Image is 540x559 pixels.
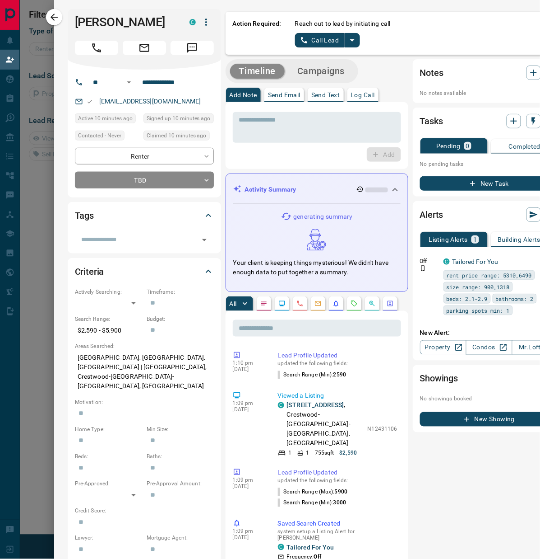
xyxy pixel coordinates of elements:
h2: Showings [420,371,458,386]
p: Lead Profile Updated [278,351,397,361]
p: Add Note [230,92,257,98]
span: 3000 [333,500,346,506]
span: Contacted - Never [78,131,121,140]
p: 1:09 pm [233,477,264,484]
p: Send Text [311,92,340,98]
p: Search Range (Min) : [278,499,346,507]
a: Tailored For You [287,544,334,551]
a: [EMAIL_ADDRESS][DOMAIN_NAME] [99,98,201,105]
a: Tailored For You [452,258,498,265]
div: Renter [75,148,214,164]
p: 1 [473,236,477,243]
p: Pending [436,143,461,149]
span: Active 10 minutes ago [78,114,133,123]
p: updated the following fields: [278,361,397,367]
div: split button [295,33,360,47]
p: Viewed a Listing [278,391,397,401]
p: Search Range (Min) : [278,371,346,379]
span: Signed up 10 minutes ago [147,114,211,123]
span: Message [171,41,214,55]
p: Activity Summary [245,185,296,194]
p: Timeframe: [147,288,214,296]
a: [STREET_ADDRESS] [287,402,344,409]
p: $2,590 - $5,900 [75,323,142,338]
p: Listing Alerts [429,236,468,243]
h2: Notes [420,66,443,80]
p: Areas Searched: [75,343,214,351]
p: Mortgage Agent: [147,534,214,542]
svg: Agent Actions [387,300,394,307]
p: [DATE] [233,535,264,541]
p: Log Call [351,92,375,98]
p: Budget: [147,315,214,323]
p: Motivation: [75,399,214,407]
p: 1:09 pm [233,528,264,535]
svg: Push Notification Only [420,265,426,272]
button: Timeline [230,64,285,79]
p: Lead Profile Updated [278,468,397,478]
div: condos.ca [278,544,284,550]
p: Your client is keeping things mysterious! We didn't have enough data to put together a summary. [233,258,401,277]
div: condos.ca [443,258,450,265]
p: 1 [289,449,292,457]
span: bathrooms: 2 [496,294,534,303]
p: Search Range (Max) : [278,488,348,496]
h2: Criteria [75,264,104,279]
svg: Lead Browsing Activity [278,300,286,307]
p: $2,590 [340,449,357,457]
svg: Calls [296,300,304,307]
p: 0 [466,143,470,149]
span: 5900 [335,489,347,495]
h2: Tags [75,208,94,223]
div: condos.ca [278,402,284,409]
p: generating summary [294,212,353,221]
p: All [230,301,237,307]
button: Campaigns [288,64,354,79]
span: Email [123,41,166,55]
svg: Notes [260,300,268,307]
span: beds: 2.1-2.9 [447,294,488,303]
div: TBD [75,172,214,188]
p: Min Size: [147,426,214,434]
span: 2590 [333,372,346,378]
p: Pre-Approval Amount: [147,480,214,488]
a: Property [420,340,466,355]
p: [DATE] [233,407,264,413]
svg: Requests [351,300,358,307]
p: [DATE] [233,366,264,373]
p: Action Required: [233,19,282,47]
p: Pre-Approved: [75,480,142,488]
p: Home Type: [75,426,142,434]
p: 755 sqft [315,449,334,457]
p: , Crestwood-[GEOGRAPHIC_DATA]-[GEOGRAPHIC_DATA], [GEOGRAPHIC_DATA] [287,401,363,448]
p: Saved Search Created [278,519,397,529]
p: Lawyer: [75,534,142,542]
div: Mon Oct 13 2025 [143,131,214,143]
p: Reach out to lead by initiating call [295,19,391,28]
div: Criteria [75,261,214,282]
p: Beds: [75,453,142,461]
p: Actively Searching: [75,288,142,296]
p: Off [420,257,438,265]
p: Credit Score: [75,507,214,515]
a: Condos [466,340,512,355]
p: updated the following fields: [278,478,397,484]
p: 1 [306,449,309,457]
div: Tags [75,205,214,226]
p: N12431106 [368,425,397,433]
span: Claimed 10 minutes ago [147,131,207,140]
svg: Opportunities [369,300,376,307]
svg: Emails [314,300,322,307]
button: Open [198,234,211,246]
p: 1:10 pm [233,360,264,366]
svg: Email Valid [87,99,93,105]
div: Mon Oct 13 2025 [75,113,139,126]
p: [GEOGRAPHIC_DATA], [GEOGRAPHIC_DATA], [GEOGRAPHIC_DATA] | [GEOGRAPHIC_DATA], Crestwood-[GEOGRAPHI... [75,351,214,394]
svg: Listing Alerts [332,300,340,307]
div: condos.ca [189,19,196,25]
span: rent price range: 5310,6490 [447,271,532,280]
p: Send Email [268,92,300,98]
h2: Alerts [420,207,443,222]
button: Call Lead [295,33,345,47]
p: [DATE] [233,484,264,490]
